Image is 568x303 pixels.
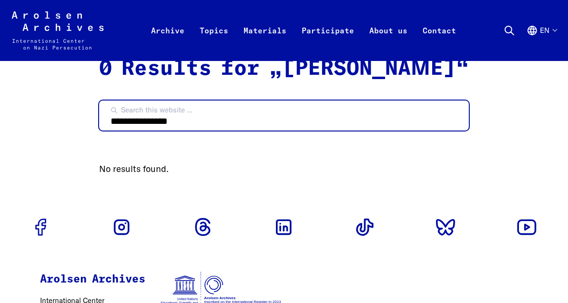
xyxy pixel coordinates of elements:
[108,213,136,242] a: Go to Instagram profile
[513,213,541,242] a: Go to Youtube profile
[193,23,236,61] a: Topics
[99,57,469,82] h2: 0 Results for „[PERSON_NAME]“
[40,274,145,285] strong: Arolsen Archives
[294,23,362,61] a: Participate
[362,23,416,61] a: About us
[527,25,557,59] button: English, language selection
[416,23,464,61] a: Contact
[189,213,217,242] a: Go to Threads profile
[432,213,460,242] a: Go to Bluesky profile
[144,23,193,61] a: Archive
[27,213,55,242] a: Go to Facebook profile
[144,11,464,50] nav: Primary
[99,162,469,176] p: No results found.
[270,213,298,242] a: Go to Linkedin profile
[236,23,294,61] a: Materials
[351,213,379,242] a: Go to Tiktok profile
